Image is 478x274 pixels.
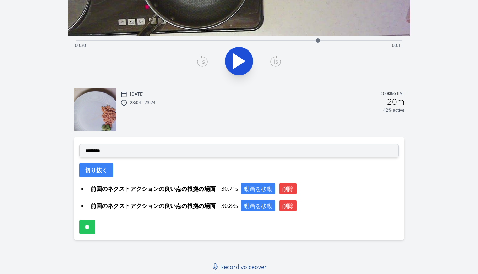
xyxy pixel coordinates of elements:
div: 30.88s [88,200,399,211]
button: 削除 [279,183,297,194]
span: 00:11 [392,42,403,48]
button: 動画を移動 [241,200,275,211]
button: 切り抜く [79,163,113,177]
p: [DATE] [130,91,144,97]
a: Record voiceover [209,260,271,274]
p: 23:04 - 23:24 [130,100,156,106]
span: 前回のネクストアクションの良い点の根拠の場面 [88,200,218,211]
span: 00:30 [75,42,86,48]
button: 動画を移動 [241,183,275,194]
div: 30.71s [88,183,399,194]
img: 250825140455_thumb.jpeg [74,88,116,131]
button: 削除 [279,200,297,211]
span: 前回のネクストアクションの良い点の根拠の場面 [88,183,218,194]
p: 42% active [383,107,404,113]
span: Record voiceover [220,263,267,271]
p: Cooking time [381,91,404,97]
h2: 20m [387,97,404,106]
